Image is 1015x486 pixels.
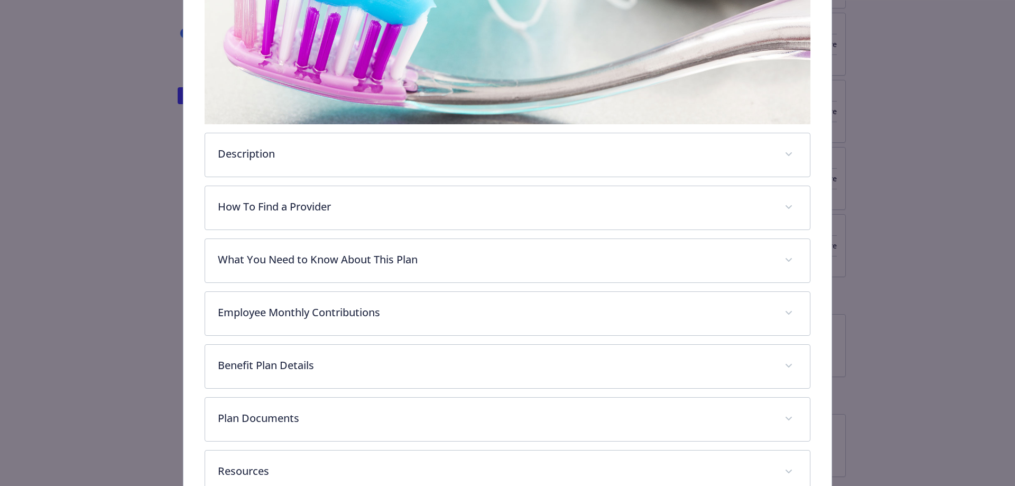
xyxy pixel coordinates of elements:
[218,305,772,320] p: Employee Monthly Contributions
[218,199,772,215] p: How To Find a Provider
[218,410,772,426] p: Plan Documents
[218,252,772,268] p: What You Need to Know About This Plan
[205,133,810,177] div: Description
[205,186,810,230] div: How To Find a Provider
[205,292,810,335] div: Employee Monthly Contributions
[205,345,810,388] div: Benefit Plan Details
[205,239,810,282] div: What You Need to Know About This Plan
[205,398,810,441] div: Plan Documents
[218,463,772,479] p: Resources
[218,357,772,373] p: Benefit Plan Details
[218,146,772,162] p: Description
